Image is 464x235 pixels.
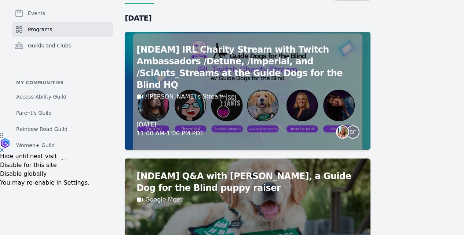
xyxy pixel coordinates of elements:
p: My communities [12,80,113,86]
a: Guilds and Clubs [12,38,113,53]
a: Somos LatAm Guild [12,155,113,168]
a: [NDEAM] IRL Charity Stream with Twitch Ambassadors /Detune, /Imperial, and /SciAnts_Streams at th... [125,32,370,150]
span: Programs [28,26,52,33]
span: Parent's Guild [16,109,52,117]
span: Rainbow Road Guild [16,125,67,133]
span: Events [28,10,45,17]
a: Access Ability Guild [12,90,113,103]
span: Guilds and Clubs [28,42,71,49]
span: Somos LatAm Guild [16,158,66,165]
h2: [DATE] [125,13,370,23]
div: [DATE] 11:00 AM - 1:00 PM PDT [136,120,204,138]
span: SF [350,129,356,135]
a: Google Meet [145,195,182,204]
a: /[PERSON_NAME]'s Stream [145,92,224,101]
a: Programs [12,22,113,37]
span: Access Ability Guild [16,93,66,100]
nav: Sidebar [12,6,113,160]
span: Women+ Guild [16,142,55,149]
h2: [NDEAM] Q&A with [PERSON_NAME], a Guide Dog for the Blind puppy raiser [136,170,359,194]
a: Women+ Guild [12,139,113,152]
a: Events [12,6,113,21]
h2: [NDEAM] IRL Charity Stream with Twitch Ambassadors /Detune, /Imperial, and /SciAnts_Streams at th... [136,44,359,91]
a: Rainbow Road Guild [12,122,113,136]
a: Parent's Guild [12,106,113,120]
